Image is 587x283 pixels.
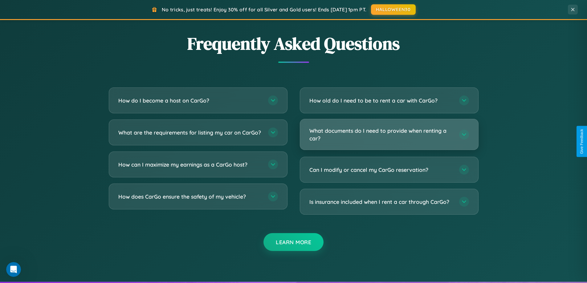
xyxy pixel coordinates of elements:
[309,198,453,206] h3: Is insurance included when I rent a car through CarGo?
[118,97,262,104] h3: How do I become a host on CarGo?
[371,4,416,15] button: HALLOWEEN30
[6,262,21,277] iframe: Intercom live chat
[263,233,324,251] button: Learn More
[309,127,453,142] h3: What documents do I need to provide when renting a car?
[309,166,453,174] h3: Can I modify or cancel my CarGo reservation?
[109,32,479,55] h2: Frequently Asked Questions
[309,97,453,104] h3: How old do I need to be to rent a car with CarGo?
[580,129,584,154] div: Give Feedback
[162,6,366,13] span: No tricks, just treats! Enjoy 30% off for all Silver and Gold users! Ends [DATE] 1pm PT.
[118,129,262,136] h3: What are the requirements for listing my car on CarGo?
[118,193,262,200] h3: How does CarGo ensure the safety of my vehicle?
[118,161,262,168] h3: How can I maximize my earnings as a CarGo host?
